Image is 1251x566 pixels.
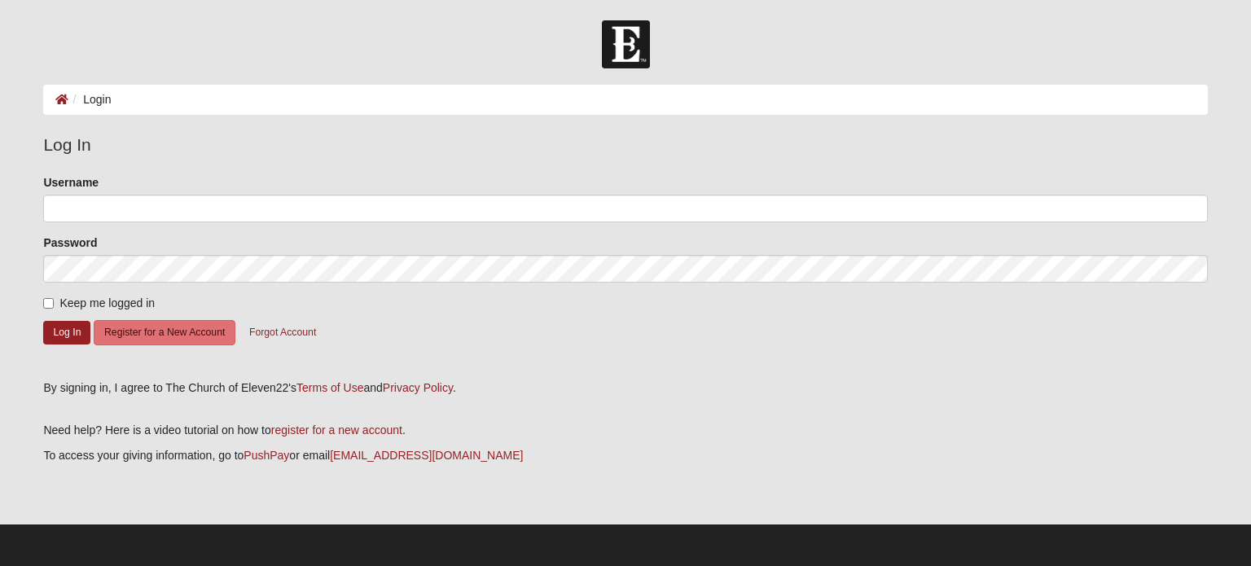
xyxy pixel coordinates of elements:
div: By signing in, I agree to The Church of Eleven22's and . [43,380,1207,397]
li: Login [68,91,111,108]
p: Need help? Here is a video tutorial on how to . [43,422,1207,439]
button: Log In [43,321,90,344]
img: Church of Eleven22 Logo [602,20,650,68]
a: PushPay [244,449,289,462]
button: Forgot Account [239,320,327,345]
a: Privacy Policy [383,381,453,394]
a: [EMAIL_ADDRESS][DOMAIN_NAME] [330,449,523,462]
p: To access your giving information, go to or email [43,447,1207,464]
button: Register for a New Account [94,320,235,345]
input: Keep me logged in [43,298,54,309]
a: register for a new account [271,423,402,437]
label: Username [43,174,99,191]
legend: Log In [43,132,1207,158]
a: Terms of Use [296,381,363,394]
label: Password [43,235,97,251]
span: Keep me logged in [59,296,155,309]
